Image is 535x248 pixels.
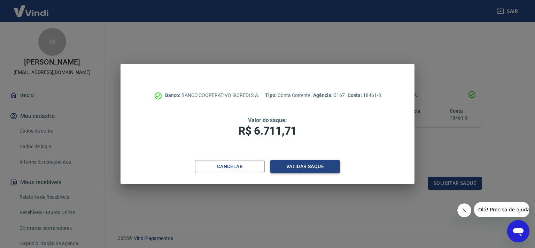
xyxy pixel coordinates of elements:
span: Valor do saque: [248,117,287,123]
iframe: Fechar mensagem [457,203,471,217]
span: R$ 6.711,71 [238,124,297,137]
iframe: Mensagem da empresa [474,202,529,217]
p: 18461-8 [348,92,381,99]
p: 0167 [313,92,344,99]
p: BANCO COOPERATIVO SICREDI S.A. [165,92,259,99]
iframe: Botão para abrir a janela de mensagens [507,220,529,242]
span: Tipo: [265,92,278,98]
span: Conta: [348,92,363,98]
p: Conta Corrente [265,92,310,99]
button: Validar saque [270,160,340,173]
span: Banco: [165,92,181,98]
button: Cancelar [195,160,265,173]
span: Agência: [313,92,334,98]
span: Olá! Precisa de ajuda? [4,5,59,10]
